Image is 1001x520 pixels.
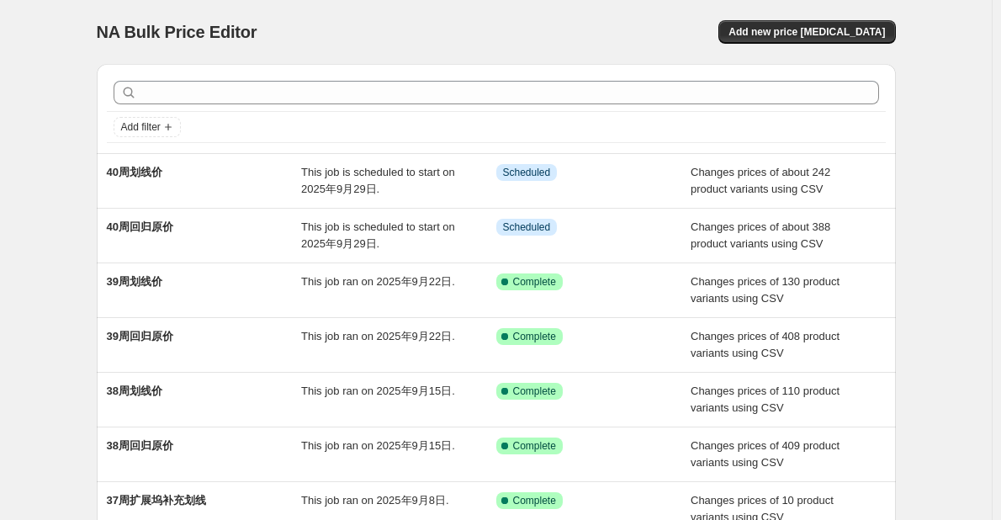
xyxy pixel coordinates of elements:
[691,220,830,250] span: Changes prices of about 388 product variants using CSV
[728,25,885,39] span: Add new price [MEDICAL_DATA]
[121,120,161,134] span: Add filter
[691,439,839,469] span: Changes prices of 409 product variants using CSV
[301,220,455,250] span: This job is scheduled to start on 2025年9月29日.
[107,494,206,507] span: 37周扩展坞补充划线
[513,494,556,507] span: Complete
[503,166,551,179] span: Scheduled
[503,220,551,234] span: Scheduled
[107,166,162,178] span: 40周划线价
[513,385,556,398] span: Complete
[301,275,455,288] span: This job ran on 2025年9月22日.
[718,20,895,44] button: Add new price [MEDICAL_DATA]
[107,220,173,233] span: 40周回归原价
[114,117,181,137] button: Add filter
[301,494,449,507] span: This job ran on 2025年9月8日.
[107,439,173,452] span: 38周回归原价
[691,166,830,195] span: Changes prices of about 242 product variants using CSV
[691,275,839,305] span: Changes prices of 130 product variants using CSV
[107,385,162,397] span: 38周划线价
[107,330,173,342] span: 39周回归原价
[301,439,455,452] span: This job ran on 2025年9月15日.
[97,23,257,41] span: NA Bulk Price Editor
[513,275,556,289] span: Complete
[301,166,455,195] span: This job is scheduled to start on 2025年9月29日.
[691,385,839,414] span: Changes prices of 110 product variants using CSV
[513,439,556,453] span: Complete
[513,330,556,343] span: Complete
[301,330,455,342] span: This job ran on 2025年9月22日.
[301,385,455,397] span: This job ran on 2025年9月15日.
[691,330,839,359] span: Changes prices of 408 product variants using CSV
[107,275,162,288] span: 39周划线价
